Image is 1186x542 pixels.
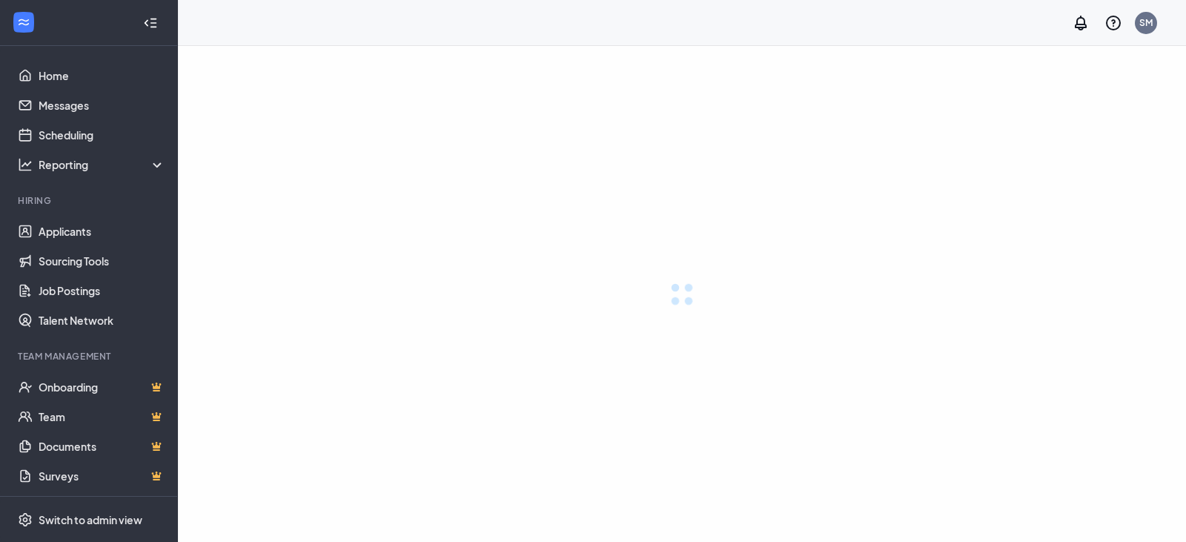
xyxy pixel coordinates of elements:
[39,512,142,527] div: Switch to admin view
[1072,14,1090,32] svg: Notifications
[18,512,33,527] svg: Settings
[39,402,165,432] a: TeamCrown
[18,194,162,207] div: Hiring
[39,157,166,172] div: Reporting
[39,217,165,246] a: Applicants
[39,120,165,150] a: Scheduling
[39,432,165,461] a: DocumentsCrown
[39,372,165,402] a: OnboardingCrown
[18,157,33,172] svg: Analysis
[1139,16,1153,29] div: SM
[39,276,165,305] a: Job Postings
[39,305,165,335] a: Talent Network
[16,15,31,30] svg: WorkstreamLogo
[39,461,165,491] a: SurveysCrown
[39,61,165,90] a: Home
[39,90,165,120] a: Messages
[1104,14,1122,32] svg: QuestionInfo
[143,16,158,30] svg: Collapse
[39,246,165,276] a: Sourcing Tools
[18,350,162,363] div: Team Management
